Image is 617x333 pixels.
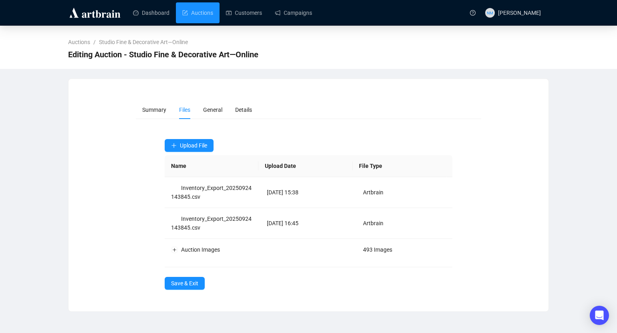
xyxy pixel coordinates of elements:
img: logo [68,6,122,19]
td: Inventory_Export_20250924143845.csv [165,177,261,208]
td: [DATE] 16:45 [260,208,357,239]
a: Studio Fine & Decorative Art—Online [97,38,190,46]
span: question-circle [470,10,476,16]
td: Inventory_Export_20250924143845.csv [165,208,261,239]
a: Auctions [182,2,213,23]
li: / [93,38,96,46]
th: File Type [353,155,447,177]
span: NM [487,9,493,16]
span: [PERSON_NAME] [498,10,541,16]
span: 493 Images [363,246,392,253]
a: Campaigns [275,2,312,23]
span: Editing Auction - Studio Fine & Decorative Art—Online [68,48,258,61]
button: Expand row [171,246,177,253]
a: Auctions [67,38,92,46]
span: Save & Exit [171,279,198,288]
a: Dashboard [133,2,169,23]
th: Upload Date [258,155,353,177]
button: Upload File [165,139,214,152]
span: Artbrain [363,220,383,226]
span: Summary [142,107,166,113]
span: Upload File [180,142,207,149]
span: General [203,107,222,113]
button: Save & Exit [165,277,205,290]
span: plus [171,143,177,148]
td: Auction Images [165,239,261,261]
span: Artbrain [363,189,383,196]
th: Name [165,155,259,177]
td: [DATE] 15:38 [260,177,357,208]
span: Files [179,107,190,113]
div: Open Intercom Messenger [590,306,609,325]
a: Customers [226,2,262,23]
span: Details [235,107,252,113]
